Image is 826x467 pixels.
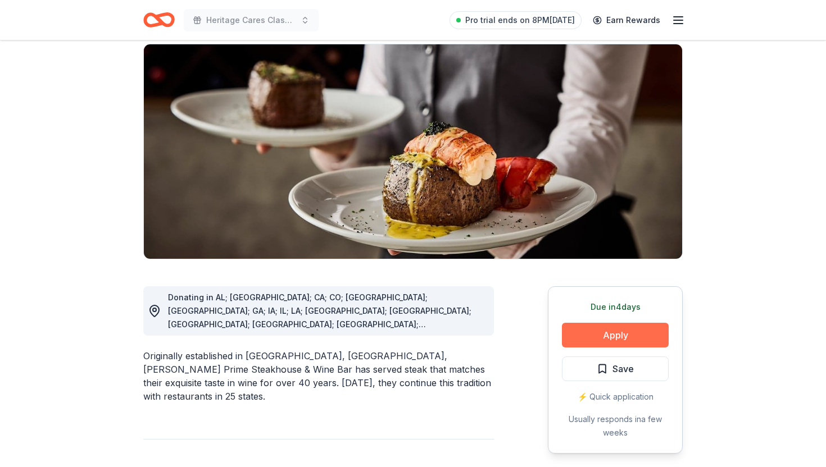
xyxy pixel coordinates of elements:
[586,10,667,30] a: Earn Rewards
[144,44,682,259] img: Image for Fleming's
[450,11,582,29] a: Pro trial ends on 8PM[DATE]
[143,349,494,403] div: Originally established in [GEOGRAPHIC_DATA], [GEOGRAPHIC_DATA], [PERSON_NAME] Prime Steakhouse & ...
[562,323,669,347] button: Apply
[168,292,471,369] span: Donating in AL; [GEOGRAPHIC_DATA]; CA; CO; [GEOGRAPHIC_DATA]; [GEOGRAPHIC_DATA]; GA; IA; IL; LA; ...
[143,7,175,33] a: Home
[562,390,669,404] div: ⚡️ Quick application
[562,300,669,314] div: Due in 4 days
[465,13,575,27] span: Pro trial ends on 8PM[DATE]
[184,9,319,31] button: Heritage Cares Classic Golf Tournament
[206,13,296,27] span: Heritage Cares Classic Golf Tournament
[562,413,669,439] div: Usually responds in a few weeks
[612,361,634,376] span: Save
[562,356,669,381] button: Save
